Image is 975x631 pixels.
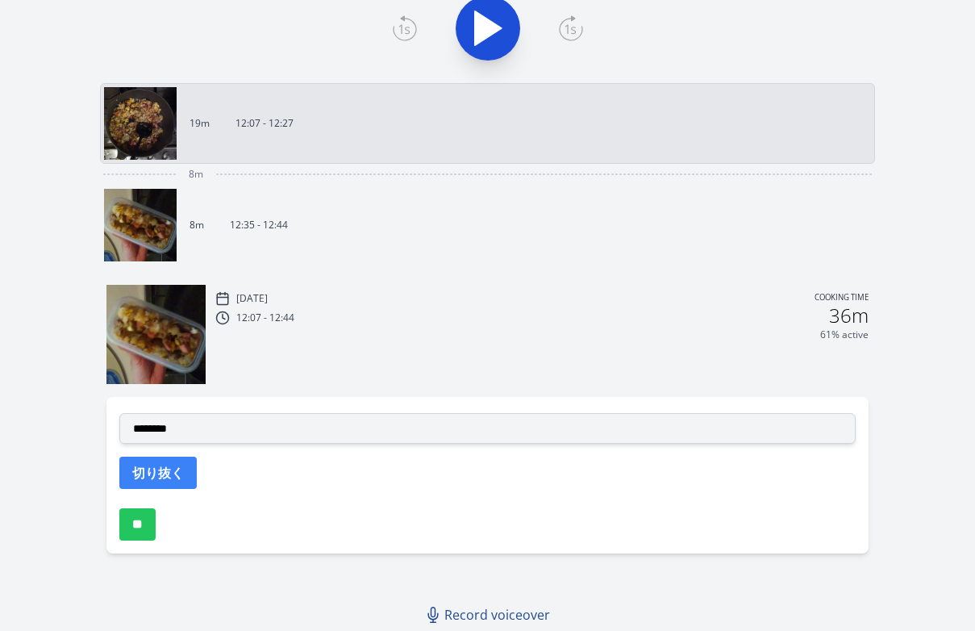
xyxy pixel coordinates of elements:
p: 12:07 - 12:44 [236,311,294,324]
p: 8m [190,219,204,232]
img: 250916030824_thumb.jpeg [104,87,177,160]
p: Cooking time [815,291,869,306]
p: 12:07 - 12:27 [235,117,294,130]
p: 12:35 - 12:44 [230,219,288,232]
span: Record voiceover [444,605,550,625]
p: 19m [190,117,210,130]
img: 250916033627_thumb.jpeg [106,285,206,384]
img: 250916033627_thumb.jpeg [104,189,177,261]
p: 61% active [820,328,869,341]
span: 8m [189,168,203,181]
p: [DATE] [236,292,268,305]
h2: 36m [829,306,869,325]
button: 切り抜く [119,457,197,489]
a: Record voiceover [419,599,560,631]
